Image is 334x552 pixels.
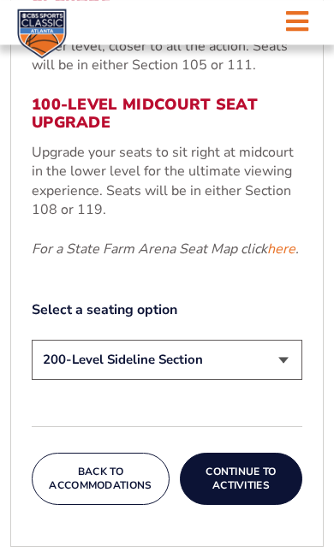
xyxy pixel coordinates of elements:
button: Back To Accommodations [32,453,170,505]
button: Continue To Activities [180,453,302,505]
h3: 100-Level Midcourt Seat Upgrade [32,96,302,133]
p: Upgrade your seats to sit right at midcourt in the lower level for the ultimate viewing experienc... [32,143,302,220]
label: Select a seating option [32,300,302,319]
a: here [267,240,295,258]
img: CBS Sports Classic [17,9,67,58]
em: For a State Farm Arena Seat Map click . [32,240,299,258]
p: Upgrade your seats to move down to the lower level, closer to all the action. Seats will be in ei... [32,18,302,75]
